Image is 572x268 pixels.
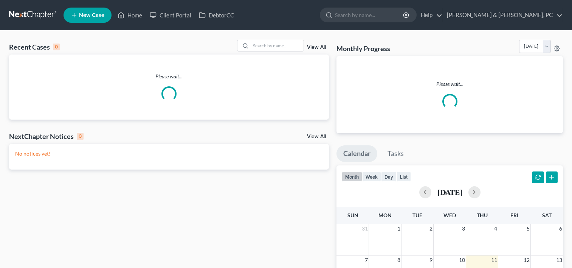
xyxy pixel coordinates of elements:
div: 0 [77,133,84,140]
a: [PERSON_NAME] & [PERSON_NAME], PC [443,8,563,22]
span: 8 [397,256,401,265]
span: Fri [510,212,518,218]
button: day [381,171,397,182]
div: 0 [53,44,60,50]
button: month [342,171,362,182]
span: Wed [443,212,456,218]
span: Tue [412,212,422,218]
span: 1 [397,224,401,233]
span: 4 [493,224,498,233]
p: Please wait... [343,80,557,88]
span: 12 [523,256,530,265]
input: Search by name... [251,40,304,51]
h2: [DATE] [437,188,462,196]
span: 13 [555,256,563,265]
span: 31 [361,224,369,233]
span: New Case [79,12,104,18]
span: Thu [477,212,488,218]
span: Mon [378,212,392,218]
span: Sun [347,212,358,218]
span: 7 [364,256,369,265]
span: 3 [461,224,466,233]
div: Recent Cases [9,42,60,51]
a: View All [307,45,326,50]
button: list [397,171,411,182]
div: NextChapter Notices [9,132,84,141]
h3: Monthly Progress [336,44,390,53]
a: DebtorCC [195,8,238,22]
a: Tasks [381,145,411,162]
span: 5 [526,224,530,233]
a: Help [417,8,442,22]
span: 6 [558,224,563,233]
a: Home [114,8,146,22]
span: 10 [458,256,466,265]
p: Please wait... [9,73,329,80]
a: Client Portal [146,8,195,22]
span: 9 [429,256,433,265]
button: week [362,171,381,182]
span: 2 [429,224,433,233]
a: Calendar [336,145,377,162]
span: 11 [490,256,498,265]
input: Search by name... [335,8,404,22]
p: No notices yet! [15,150,323,157]
a: View All [307,134,326,139]
span: Sat [542,212,552,218]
